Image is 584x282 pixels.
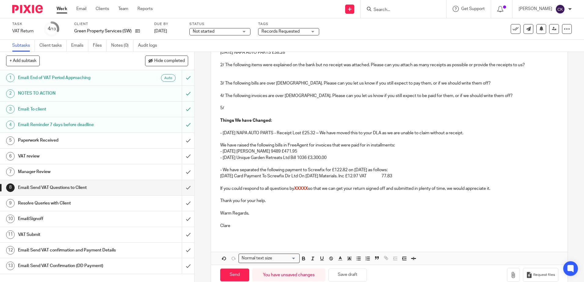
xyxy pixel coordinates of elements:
[220,198,558,204] p: Thank you for your help.
[461,7,485,11] span: Get Support
[18,136,123,145] h1: Paperwork Received
[220,186,558,192] p: If you could respond to all questions by so that we can get your return signed off and submitted ...
[154,29,167,33] span: [DATE]
[274,255,296,262] input: Search for option
[12,40,35,52] a: Subtasks
[258,22,319,27] label: Tags
[18,199,123,208] h1: Resolve Queries with Client
[12,22,37,27] label: Task
[18,73,123,82] h1: Email: End of VAT Period Approaching
[220,93,558,99] p: 4/ The following invoices are over [DEMOGRAPHIC_DATA]. Please can you let us know if you still ex...
[74,22,147,27] label: Client
[57,6,67,12] a: Work
[6,121,15,129] div: 4
[220,80,558,86] p: 3/ The following bills are over [DEMOGRAPHIC_DATA]. Please can you let us know if you still expec...
[154,59,185,63] span: Hide completed
[220,210,558,216] p: Warm Regards,
[18,230,123,239] h1: VAT Submit
[18,105,123,114] h1: Email: To client
[6,105,15,114] div: 3
[519,6,552,12] p: [PERSON_NAME]
[12,5,43,13] img: Pixie
[220,148,558,154] p: - [DATE] [PERSON_NAME] 9489 £471.95
[555,4,565,14] img: svg%3E
[6,183,15,192] div: 8
[6,152,15,161] div: 6
[294,186,308,191] span: XXXXX
[240,255,273,262] span: Normal text size
[6,136,15,145] div: 5
[533,273,555,277] span: Request files
[18,152,123,161] h1: VAT review
[18,246,123,255] h1: Email: Send VAT confirmation and Payment Details
[220,269,249,282] input: Send
[6,262,15,270] div: 13
[74,28,132,34] p: Green Property Services (SW) Ltd
[137,6,153,12] a: Reports
[6,74,15,82] div: 1
[220,173,558,179] p: [DATE] Card Payment To Screwfix Dir Ltd On [DATE] Materials. Inc £12.97 VAT 77.83
[145,56,188,66] button: Hide completed
[252,268,325,281] div: You have unsaved changes
[18,261,123,270] h1: Email: Send VAT Confirmation (DD Payment)
[220,155,558,161] p: - [DATE] Unique Garden Retreats Ltd Bill 1036 £3,300.00
[18,167,123,176] h1: Manager Review
[138,40,162,52] a: Audit logs
[48,25,56,32] div: 4
[189,22,250,27] label: Status
[373,7,428,13] input: Search
[220,167,558,173] p: - We have separated the following payment to Screwfix for £122.82 on [DATE] as follows:
[76,6,86,12] a: Email
[161,74,176,82] div: Auto
[328,269,367,282] button: Save draft
[220,142,558,148] p: We have raised the following bills in FreeAgent for invoices that were paid for in installments:
[50,27,56,31] small: /13
[6,56,40,66] button: + Add subtask
[96,6,109,12] a: Clients
[239,254,300,263] div: Search for option
[71,40,88,52] a: Emails
[6,230,15,239] div: 11
[18,214,123,223] h1: Email:Signoff
[220,62,558,68] p: 2/ The following items were explained on the bank but no receipt was attached. Please can you att...
[261,29,300,34] span: Records Requested
[220,49,558,56] p: [DATE] NAPA AUTO PARTS £38.28
[18,89,123,98] h1: NOTES TO ACTION
[6,89,15,98] div: 2
[118,6,128,12] a: Team
[12,28,37,34] div: VAT Return
[193,29,214,34] span: Not started
[523,268,558,282] button: Request files
[39,40,67,52] a: Client tasks
[220,118,272,123] strong: Things We have Changed:
[18,120,123,129] h1: Email: Reminder 7 days before deadline
[6,246,15,255] div: 12
[154,22,182,27] label: Due by
[220,105,558,111] p: 5/
[111,40,133,52] a: Notes (0)
[6,168,15,176] div: 7
[18,183,123,192] h1: Email: Send VAT Questions to Client
[220,223,558,229] p: Clare
[6,199,15,208] div: 9
[220,130,558,136] p: - [DATE] NAPA AUTO PARTS - Receipt Lost £25.32 ~ We have moved this to your DLA as we are unable ...
[93,40,107,52] a: Files
[6,215,15,223] div: 10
